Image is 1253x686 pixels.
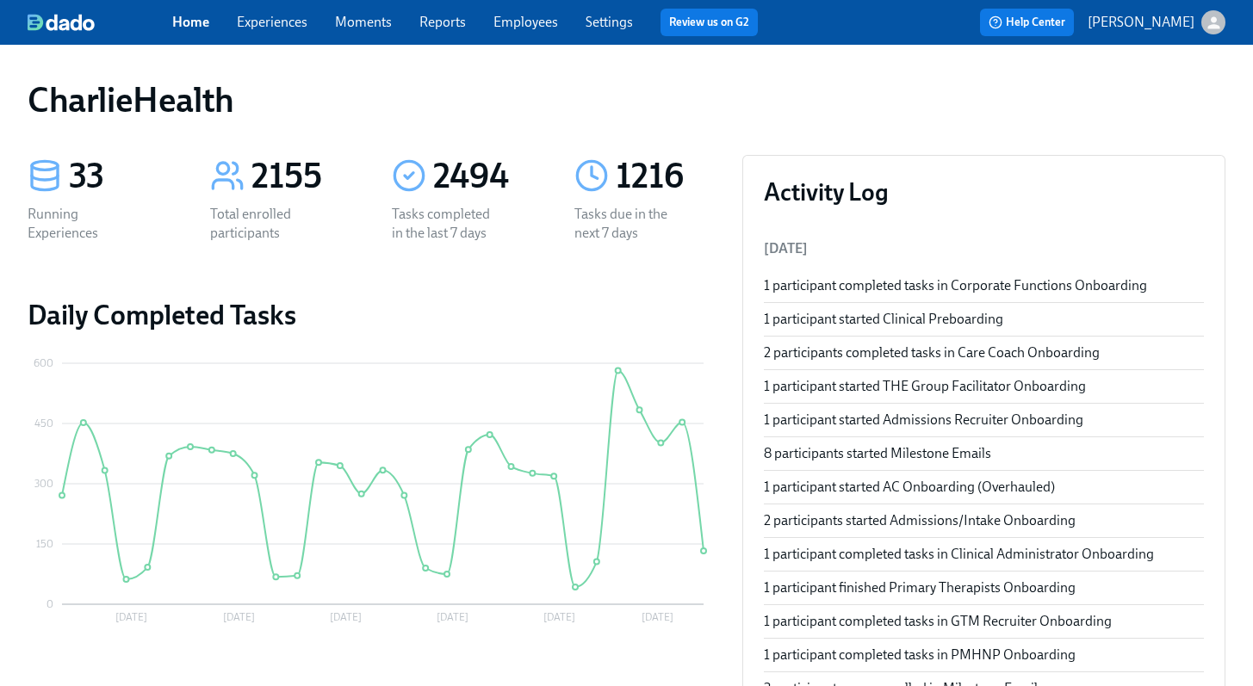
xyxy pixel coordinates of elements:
[764,411,1204,430] div: 1 participant started Admissions Recruiter Onboarding
[764,377,1204,396] div: 1 participant started THE Group Facilitator Onboarding
[764,646,1204,664] div: 1 participant completed tasks in PMHNP Onboarding
[28,79,234,121] h1: CharlieHealth
[764,545,1204,564] div: 1 participant completed tasks in Clinical Administrator Onboarding
[210,205,320,243] div: Total enrolled participants
[419,14,466,30] a: Reports
[433,155,533,198] div: 2494
[34,357,53,369] tspan: 600
[34,417,53,430] tspan: 450
[223,611,255,623] tspan: [DATE]
[764,444,1204,463] div: 8 participants started Milestone Emails
[764,578,1204,597] div: 1 participant finished Primary Therapists Onboarding
[115,611,147,623] tspan: [DATE]
[392,205,502,243] div: Tasks completed in the last 7 days
[764,612,1204,631] div: 1 participant completed tasks in GTM Recruiter Onboarding
[493,14,558,30] a: Employees
[28,14,95,31] img: dado
[28,14,172,31] a: dado
[251,155,351,198] div: 2155
[1088,13,1194,32] p: [PERSON_NAME]
[172,14,209,30] a: Home
[543,611,575,623] tspan: [DATE]
[989,14,1065,31] span: Help Center
[1088,10,1225,34] button: [PERSON_NAME]
[764,240,808,256] span: [DATE]
[764,343,1204,362] div: 2 participants completed tasks in Care Coach Onboarding
[586,14,633,30] a: Settings
[330,611,362,623] tspan: [DATE]
[28,298,715,332] h2: Daily Completed Tasks
[69,155,169,198] div: 33
[764,310,1204,329] div: 1 participant started Clinical Preboarding
[47,598,53,610] tspan: 0
[335,14,392,30] a: Moments
[34,478,53,490] tspan: 300
[764,176,1204,207] h3: Activity Log
[616,155,716,198] div: 1216
[574,205,685,243] div: Tasks due in the next 7 days
[669,14,749,31] a: Review us on G2
[764,276,1204,295] div: 1 participant completed tasks in Corporate Functions Onboarding
[36,538,53,550] tspan: 150
[764,478,1204,497] div: 1 participant started AC Onboarding (Overhauled)
[980,9,1074,36] button: Help Center
[437,611,468,623] tspan: [DATE]
[237,14,307,30] a: Experiences
[28,205,138,243] div: Running Experiences
[661,9,758,36] button: Review us on G2
[642,611,673,623] tspan: [DATE]
[764,511,1204,530] div: 2 participants started Admissions/Intake Onboarding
